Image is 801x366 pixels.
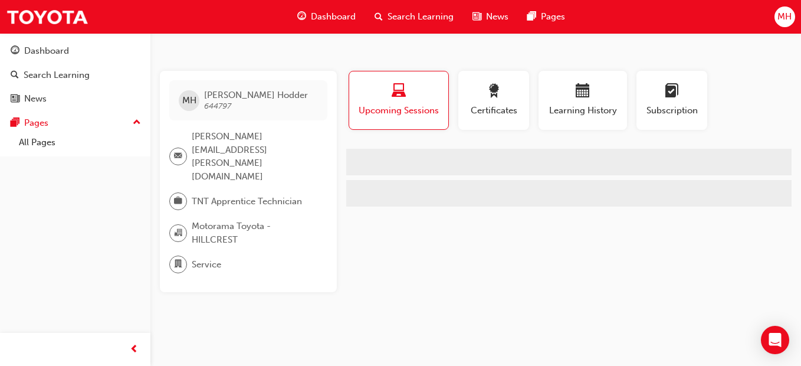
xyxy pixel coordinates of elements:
[11,118,19,129] span: pages-icon
[645,104,698,117] span: Subscription
[527,9,536,24] span: pages-icon
[547,104,618,117] span: Learning History
[174,194,182,209] span: briefcase-icon
[541,10,565,24] span: Pages
[5,112,146,134] button: Pages
[375,9,383,24] span: search-icon
[204,101,231,111] span: 644797
[392,84,406,100] span: laptop-icon
[467,104,520,117] span: Certificates
[182,94,196,107] span: MH
[14,133,146,152] a: All Pages
[761,326,789,354] div: Open Intercom Messenger
[5,64,146,86] a: Search Learning
[349,71,449,130] button: Upcoming Sessions
[192,220,318,246] span: Motorama Toyota - HILLCREST
[11,46,19,57] span: guage-icon
[204,90,308,100] span: [PERSON_NAME] Hodder
[133,115,141,130] span: up-icon
[636,71,707,130] button: Subscription
[518,5,575,29] a: pages-iconPages
[388,10,454,24] span: Search Learning
[365,5,463,29] a: search-iconSearch Learning
[5,88,146,110] a: News
[192,258,221,272] span: Service
[24,44,69,58] div: Dashboard
[472,9,481,24] span: news-icon
[311,10,356,24] span: Dashboard
[463,5,518,29] a: news-iconNews
[487,84,501,100] span: award-icon
[174,257,182,272] span: department-icon
[5,40,146,62] a: Dashboard
[539,71,627,130] button: Learning History
[576,84,590,100] span: calendar-icon
[5,38,146,112] button: DashboardSearch LearningNews
[665,84,679,100] span: learningplan-icon
[174,226,182,241] span: organisation-icon
[6,4,88,30] img: Trak
[174,149,182,164] span: email-icon
[297,9,306,24] span: guage-icon
[486,10,508,24] span: News
[192,130,318,183] span: [PERSON_NAME][EMAIL_ADDRESS][PERSON_NAME][DOMAIN_NAME]
[24,92,47,106] div: News
[192,195,302,208] span: TNT Apprentice Technician
[11,94,19,104] span: news-icon
[130,342,139,357] span: prev-icon
[774,6,795,27] button: MH
[24,116,48,130] div: Pages
[11,70,19,81] span: search-icon
[24,68,90,82] div: Search Learning
[458,71,529,130] button: Certificates
[777,10,792,24] span: MH
[358,104,439,117] span: Upcoming Sessions
[288,5,365,29] a: guage-iconDashboard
